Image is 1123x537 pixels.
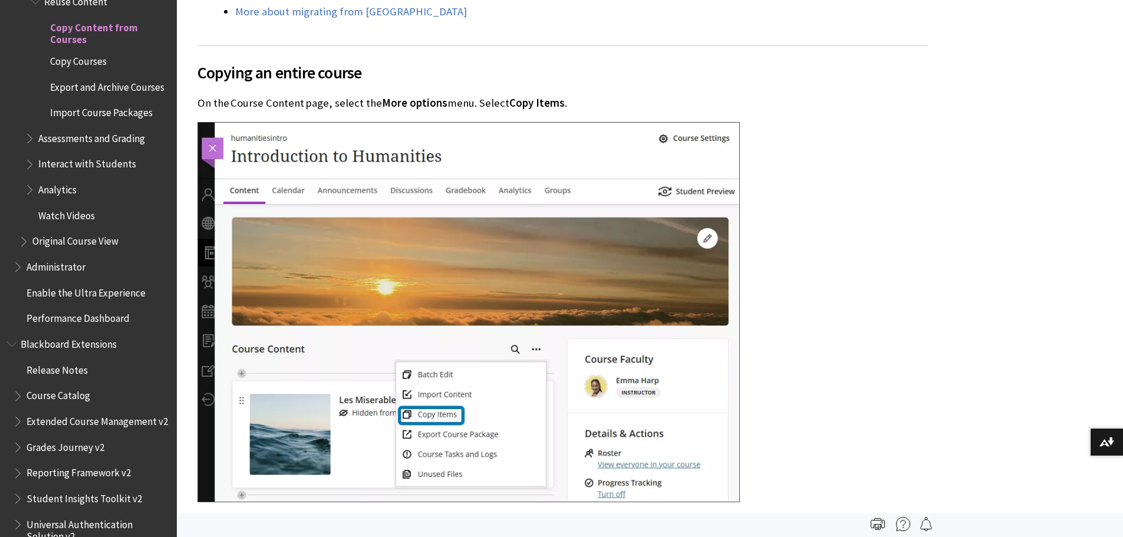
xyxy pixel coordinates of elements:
span: Copy Items [509,96,565,110]
span: Copy Courses [50,51,107,67]
span: Release Notes [27,360,88,376]
span: Export and Archive Courses [50,77,164,93]
span: Grades Journey v2 [27,437,104,453]
span: Copy Content from Courses [50,18,169,45]
img: More help [896,517,910,531]
span: Blackboard Extensions [21,334,117,350]
span: Analytics [38,180,77,196]
span: Student Insights Toolkit v2 [27,489,142,505]
span: More options [382,96,447,110]
a: More about migrating from [GEOGRAPHIC_DATA] [235,5,467,19]
img: Follow this page [919,517,933,531]
span: Interact with Students [38,154,136,170]
span: Administrator [27,257,85,273]
span: Course Catalog [27,386,90,402]
span: Reporting Framework v2 [27,463,131,479]
p: On the Course Content page, select the menu. Select . [197,95,928,111]
span: Extended Course Management v2 [27,411,168,427]
span: Copying an entire course [197,60,928,85]
img: Print [871,517,885,531]
span: Import Course Packages [50,103,153,118]
img: Image of the More options menu on the Course Content page with Copy Items highlighted [197,122,740,502]
span: Performance Dashboard [27,309,130,325]
span: Watch Videos [38,206,95,222]
span: Assessments and Grading [38,129,145,144]
span: Original Course View [32,232,118,248]
span: Enable the Ultra Experience [27,283,146,299]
